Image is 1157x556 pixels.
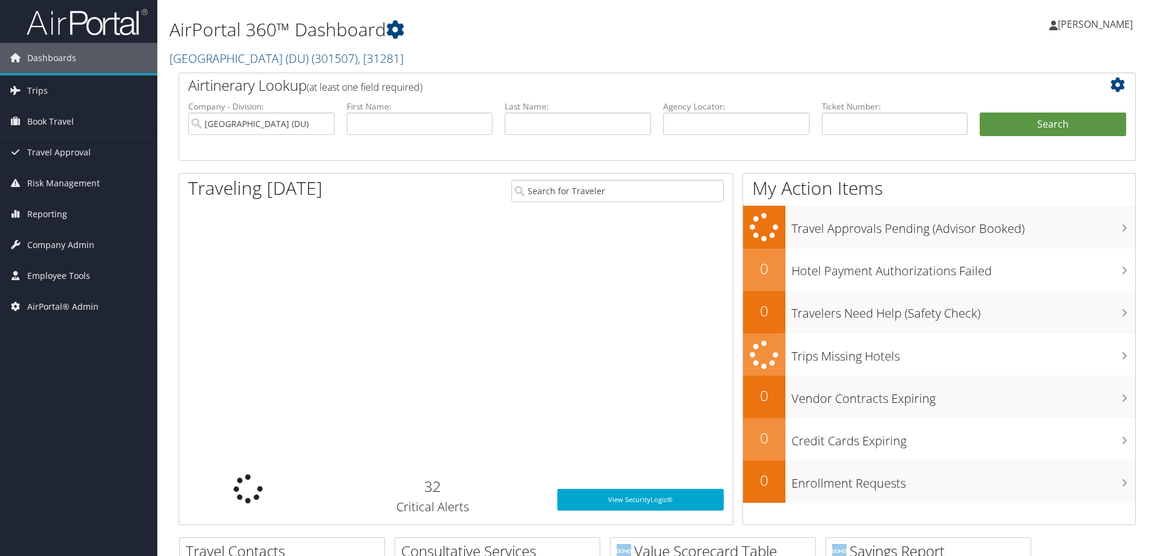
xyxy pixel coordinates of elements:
h2: 0 [743,470,785,491]
span: Trips [27,76,48,106]
h2: 0 [743,301,785,321]
span: Dashboards [27,43,76,73]
label: First Name: [347,100,493,113]
h3: Enrollment Requests [792,469,1135,492]
span: ( 301507 ) [312,50,358,67]
a: Travel Approvals Pending (Advisor Booked) [743,206,1135,249]
span: Reporting [27,199,67,229]
a: View SecurityLogic® [557,489,724,511]
a: [GEOGRAPHIC_DATA] (DU) [169,50,404,67]
span: , [ 31281 ] [358,50,404,67]
h2: 0 [743,428,785,448]
h1: Traveling [DATE] [188,175,323,201]
h3: Trips Missing Hotels [792,342,1135,365]
label: Last Name: [505,100,651,113]
h2: 0 [743,258,785,279]
h1: My Action Items [743,175,1135,201]
label: Agency Locator: [663,100,810,113]
span: AirPortal® Admin [27,292,99,322]
span: [PERSON_NAME] [1058,18,1133,31]
label: Ticket Number: [822,100,968,113]
a: 0Vendor Contracts Expiring [743,376,1135,418]
img: airportal-logo.png [27,8,148,36]
h3: Hotel Payment Authorizations Failed [792,257,1135,280]
h2: Airtinerary Lookup [188,75,1046,96]
button: Search [980,113,1126,137]
h3: Critical Alerts [327,499,539,515]
a: Trips Missing Hotels [743,333,1135,376]
h3: Travel Approvals Pending (Advisor Booked) [792,214,1135,237]
h2: 32 [327,476,539,497]
span: Book Travel [27,106,74,137]
a: 0Hotel Payment Authorizations Failed [743,249,1135,291]
h3: Credit Cards Expiring [792,427,1135,450]
span: (at least one field required) [307,80,422,94]
span: Employee Tools [27,261,90,291]
h2: 0 [743,385,785,406]
a: [PERSON_NAME] [1049,6,1145,42]
span: Travel Approval [27,137,91,168]
a: 0Travelers Need Help (Safety Check) [743,291,1135,333]
span: Risk Management [27,168,100,198]
span: Company Admin [27,230,94,260]
a: 0Credit Cards Expiring [743,418,1135,460]
input: Search for Traveler [511,180,724,202]
a: 0Enrollment Requests [743,460,1135,503]
h3: Vendor Contracts Expiring [792,384,1135,407]
h1: AirPortal 360™ Dashboard [169,17,820,42]
label: Company - Division: [188,100,335,113]
h3: Travelers Need Help (Safety Check) [792,299,1135,322]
